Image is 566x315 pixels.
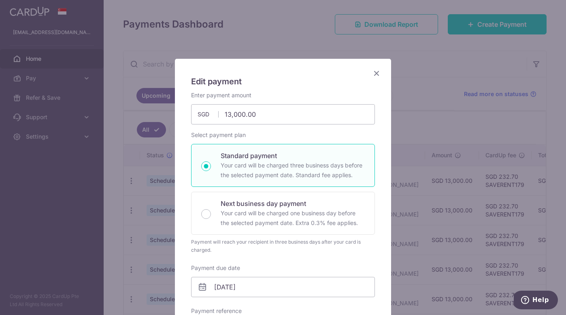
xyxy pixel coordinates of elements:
[191,238,375,254] div: Payment will reach your recipient in three business days after your card is charged.
[221,208,365,228] p: Your card will be charged one business day before the selected payment date. Extra 0.3% fee applies.
[221,161,365,180] p: Your card will be charged three business days before the selected payment date. Standard fee appl...
[221,199,365,208] p: Next business day payment
[191,264,240,272] label: Payment due date
[191,307,242,315] label: Payment reference
[514,291,558,311] iframe: Opens a widget where you can find more information
[191,75,375,88] h5: Edit payment
[191,91,251,99] label: Enter payment amount
[191,131,246,139] label: Select payment plan
[191,104,375,124] input: 0.00
[198,110,219,118] span: SGD
[191,277,375,297] input: DD / MM / YYYY
[221,151,365,161] p: Standard payment
[372,69,381,78] button: Close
